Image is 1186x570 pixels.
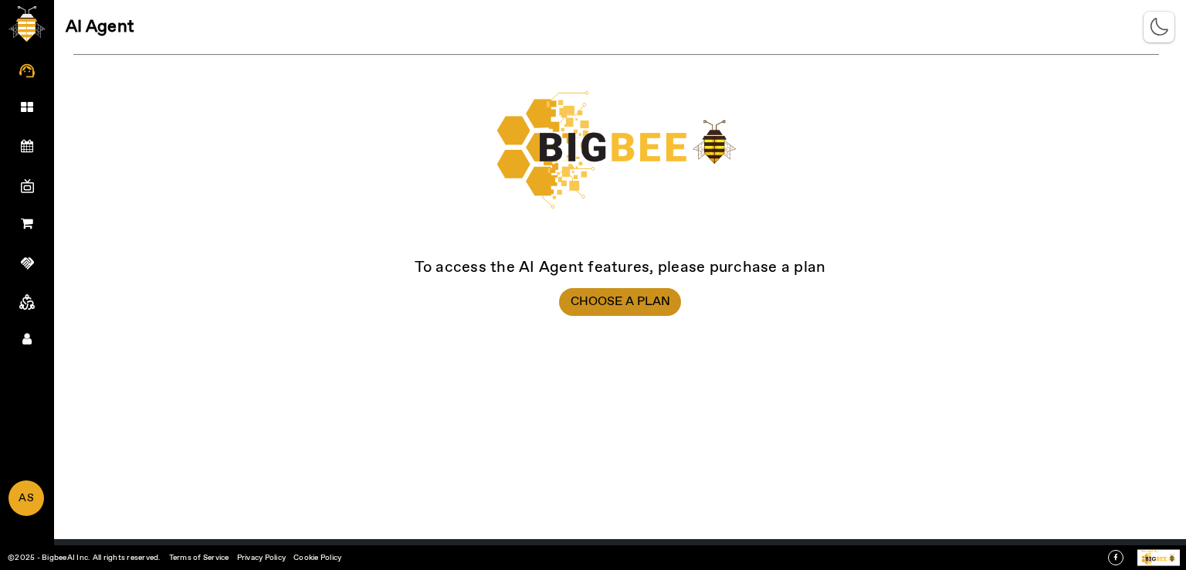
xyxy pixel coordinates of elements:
[1149,549,1150,553] tspan: r
[237,552,286,563] a: Privacy Policy
[1150,549,1158,553] tspan: ed By
[1141,549,1144,553] tspan: P
[8,6,46,42] img: bigbee-logo.png
[293,552,341,563] a: Cookie Policy
[1150,18,1169,36] img: theme-mode
[559,288,681,316] button: Choose a Plan
[66,19,134,35] span: AI Agent
[54,260,1186,276] div: To access the AI Agent features, please purchase a plan
[8,552,161,563] a: ©2025 - BigbeeAI Inc. All rights reserved.
[571,294,670,310] span: Choose a Plan
[10,482,42,515] span: AS
[8,480,44,516] a: AS
[1143,549,1149,553] tspan: owe
[169,552,229,563] a: Terms of Service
